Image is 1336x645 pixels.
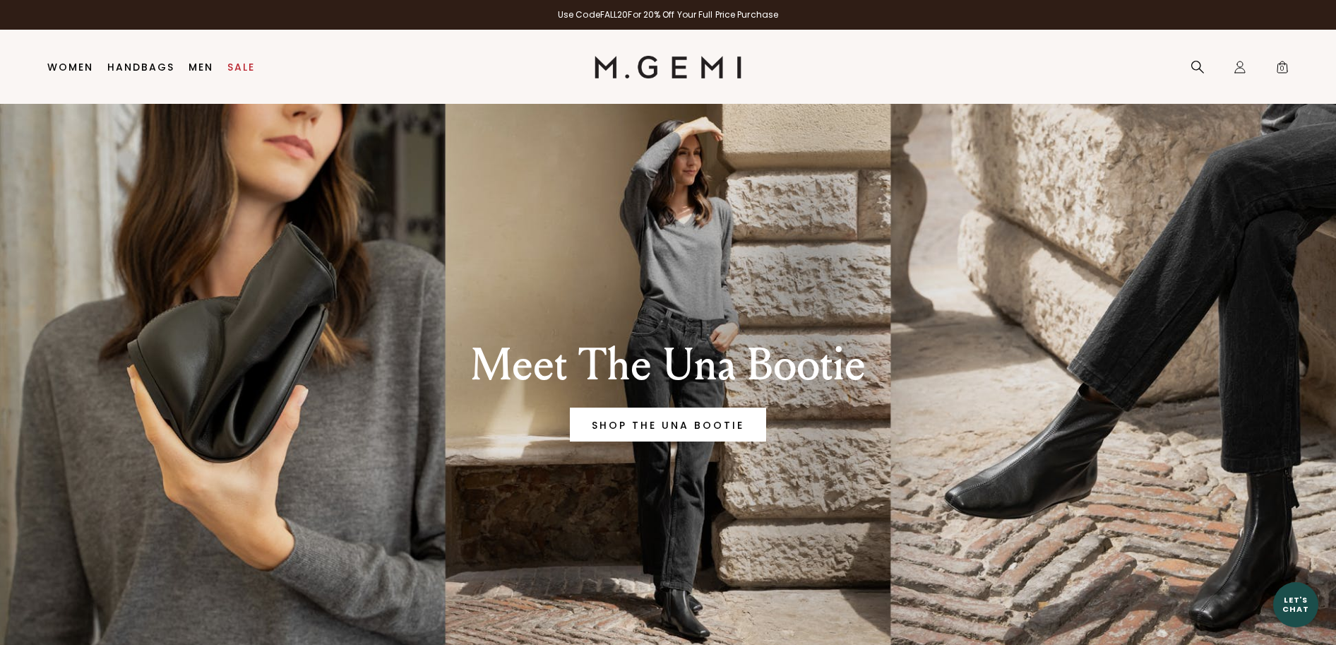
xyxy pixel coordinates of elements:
[423,340,913,391] div: Meet The Una Bootie
[1273,596,1318,613] div: Let's Chat
[189,61,213,73] a: Men
[570,408,766,442] a: Banner primary button
[600,8,628,20] strong: FALL20
[47,61,93,73] a: Women
[107,61,174,73] a: Handbags
[227,61,255,73] a: Sale
[1275,63,1289,77] span: 0
[595,56,742,78] img: M.Gemi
